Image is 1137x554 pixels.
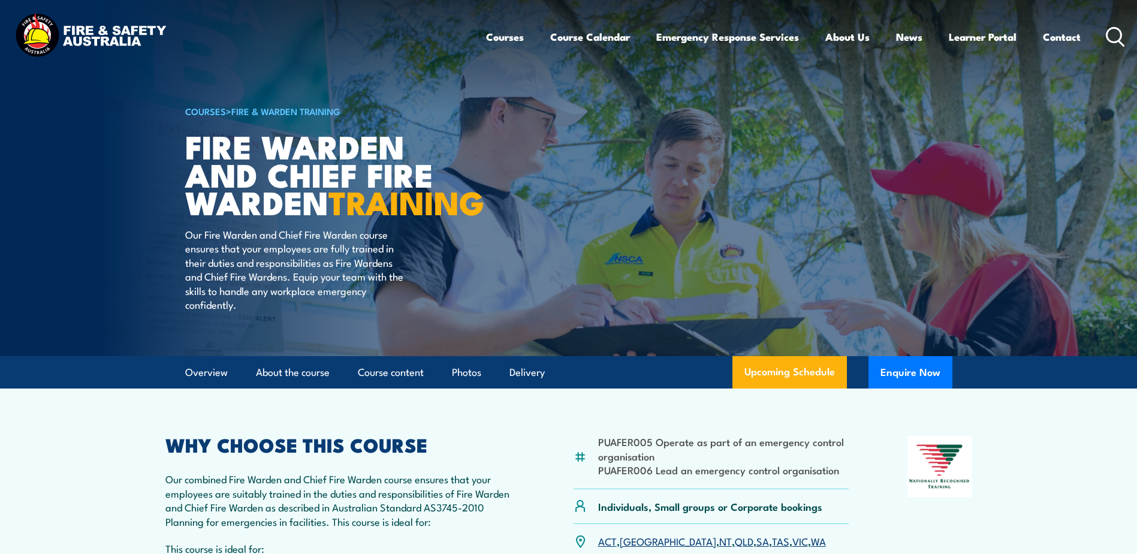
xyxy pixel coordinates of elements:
a: About Us [825,21,870,53]
a: Fire & Warden Training [231,104,340,118]
p: , , , , , , , [598,534,826,548]
a: Contact [1043,21,1081,53]
a: SA [756,534,769,548]
a: [GEOGRAPHIC_DATA] [620,534,716,548]
a: NT [719,534,732,548]
img: Nationally Recognised Training logo. [907,436,972,497]
a: Photos [452,357,481,389]
h2: WHY CHOOSE THIS COURSE [165,436,515,453]
a: TAS [772,534,789,548]
li: PUAFER005 Operate as part of an emergency control organisation [598,435,849,463]
a: Learner Portal [949,21,1017,53]
a: Overview [185,357,228,389]
a: Delivery [509,357,545,389]
strong: TRAINING [328,176,484,226]
a: Course content [358,357,424,389]
p: Individuals, Small groups or Corporate bookings [598,499,822,513]
a: Courses [486,21,524,53]
a: WA [811,534,826,548]
button: Enquire Now [868,356,952,389]
a: Course Calendar [550,21,630,53]
a: Upcoming Schedule [732,356,847,389]
a: About the course [256,357,330,389]
p: Our combined Fire Warden and Chief Fire Warden course ensures that your employees are suitably tr... [165,472,515,528]
a: ACT [598,534,617,548]
h6: > [185,104,481,118]
p: Our Fire Warden and Chief Fire Warden course ensures that your employees are fully trained in the... [185,227,404,311]
li: PUAFER006 Lead an emergency control organisation [598,463,849,477]
a: COURSES [185,104,226,118]
h1: Fire Warden and Chief Fire Warden [185,132,481,216]
a: News [896,21,922,53]
a: QLD [735,534,753,548]
a: Emergency Response Services [656,21,799,53]
a: VIC [792,534,808,548]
